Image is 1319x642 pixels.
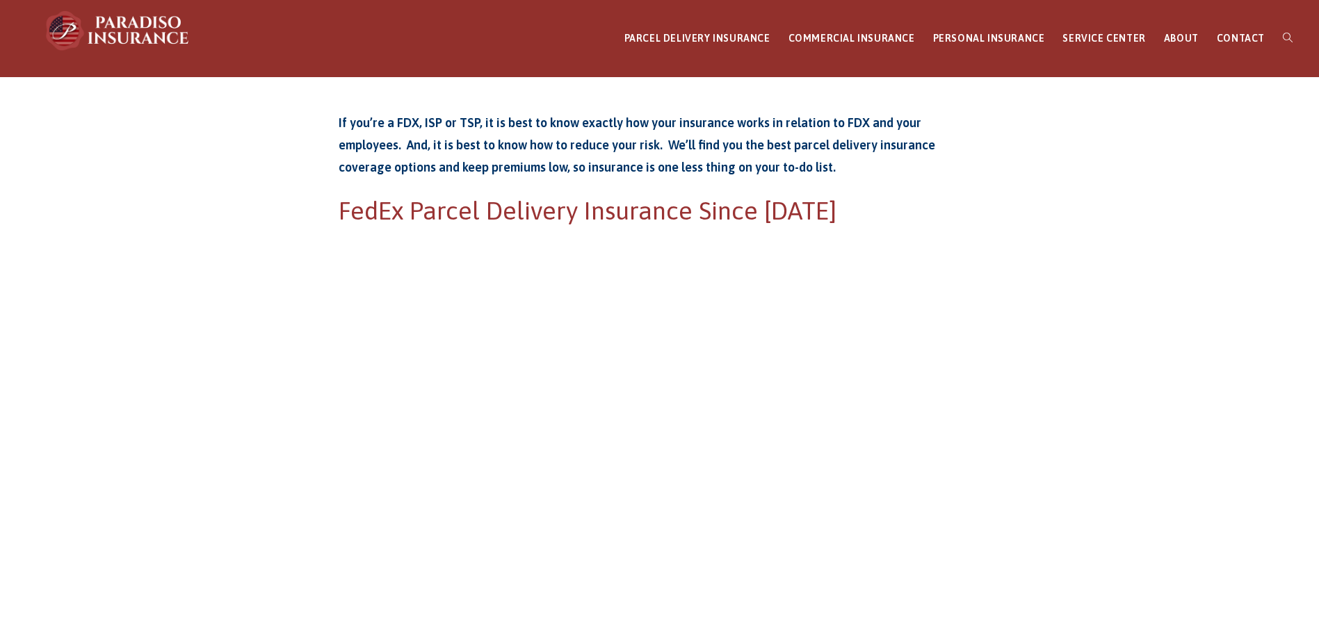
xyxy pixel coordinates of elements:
[1164,33,1199,44] span: ABOUT
[339,115,935,175] strong: If you’re a FDX, ISP or TSP, it is best to know exactly how your insurance works in relation to F...
[1217,33,1265,44] span: CONTACT
[788,33,915,44] span: COMMERCIAL INSURANCE
[624,33,770,44] span: PARCEL DELIVERY INSURANCE
[1062,33,1145,44] span: SERVICE CENTER
[933,33,1045,44] span: PERSONAL INSURANCE
[42,10,195,51] img: Paradiso Insurance
[339,196,836,225] span: FedEx Parcel Delivery Insurance Since [DATE]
